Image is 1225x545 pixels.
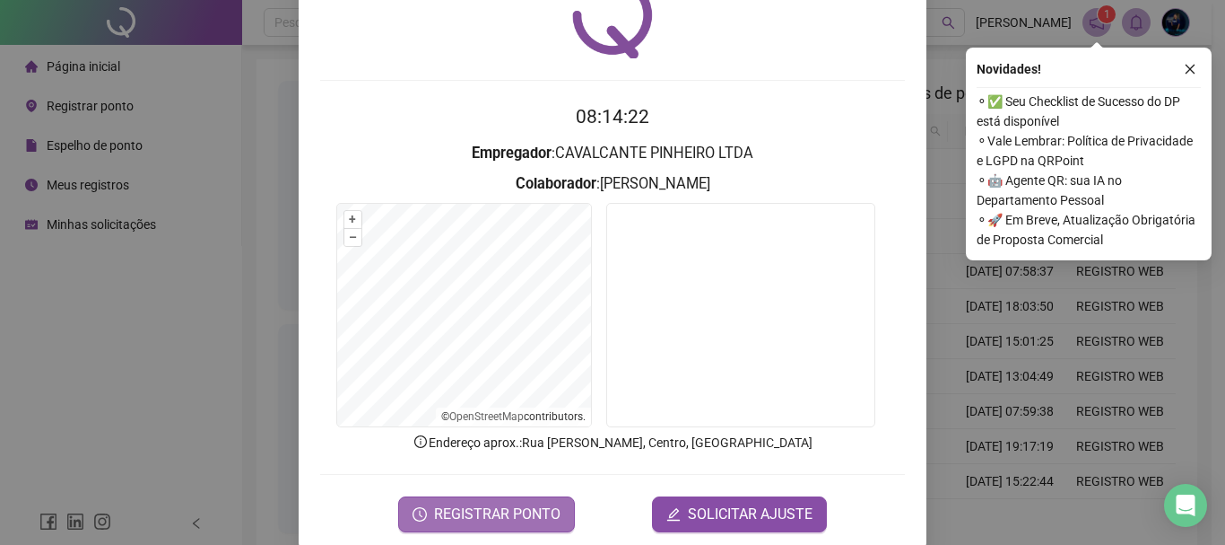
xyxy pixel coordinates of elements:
p: Endereço aprox. : Rua [PERSON_NAME], Centro, [GEOGRAPHIC_DATA] [320,433,905,453]
h3: : [PERSON_NAME] [320,172,905,196]
a: OpenStreetMap [449,410,524,423]
span: clock-circle [413,507,427,522]
span: ⚬ Vale Lembrar: Política de Privacidade e LGPD na QRPoint [977,131,1201,171]
strong: Colaborador [516,175,596,192]
div: Open Intercom Messenger [1164,484,1207,527]
span: ⚬ ✅ Seu Checklist de Sucesso do DP está disponível [977,92,1201,131]
span: SOLICITAR AJUSTE [688,504,812,525]
span: close [1184,63,1196,75]
strong: Empregador [472,145,552,162]
span: Novidades ! [977,59,1041,79]
span: ⚬ 🤖 Agente QR: sua IA no Departamento Pessoal [977,171,1201,210]
span: edit [666,507,681,522]
span: REGISTRAR PONTO [434,504,560,525]
h3: : CAVALCANTE PINHEIRO LTDA [320,142,905,165]
button: editSOLICITAR AJUSTE [652,497,827,532]
span: ⚬ 🚀 Em Breve, Atualização Obrigatória de Proposta Comercial [977,210,1201,250]
time: 08:14:22 [576,106,649,127]
button: – [344,229,361,246]
button: REGISTRAR PONTO [398,497,575,532]
li: © contributors. [441,410,586,423]
span: info-circle [413,434,429,450]
button: + [344,211,361,228]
